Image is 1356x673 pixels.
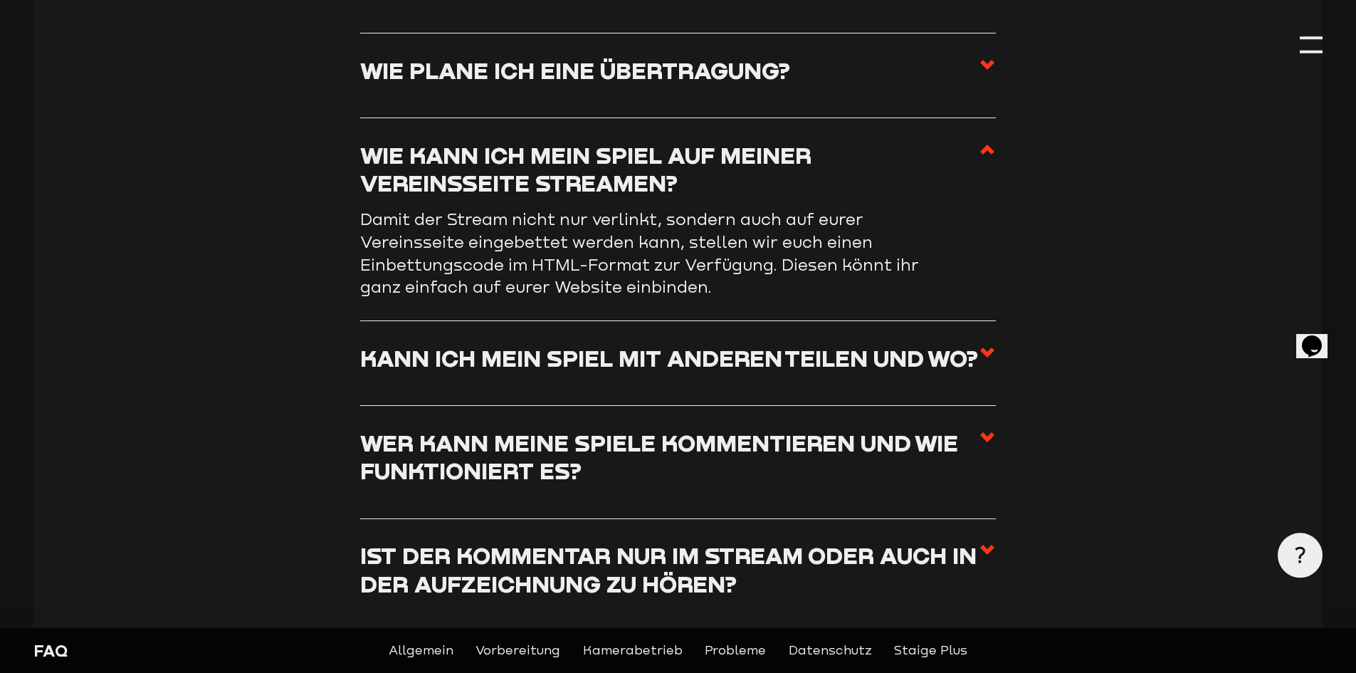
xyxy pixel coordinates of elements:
a: Probleme [705,641,766,661]
h3: Ist der Kommentar nur im Stream oder auch in der Aufzeichnung zu hören? [360,541,979,598]
h3: Wer kann meine Spiele kommentieren und wie funktioniert es? [360,429,979,485]
h3: Kann ich mein Spiel mit anderen teilen und wo? [360,344,978,372]
span: Damit der Stream nicht nur verlinkt, sondern auch auf eurer Vereinsseite eingebettet werden kann,... [360,209,919,296]
div: FAQ [33,640,343,662]
a: Staige Plus [894,641,967,661]
h3: Wie kann ich mein Spiel auf meiner Vereinsseite streamen? [360,141,979,197]
a: Datenschutz [789,641,872,661]
a: Vorbereitung [475,641,560,661]
h3: Wie plane ich eine Übertragung? [360,56,790,84]
iframe: chat widget [1296,315,1342,358]
a: Allgemein [389,641,453,661]
a: Kamerabetrieb [583,641,683,661]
